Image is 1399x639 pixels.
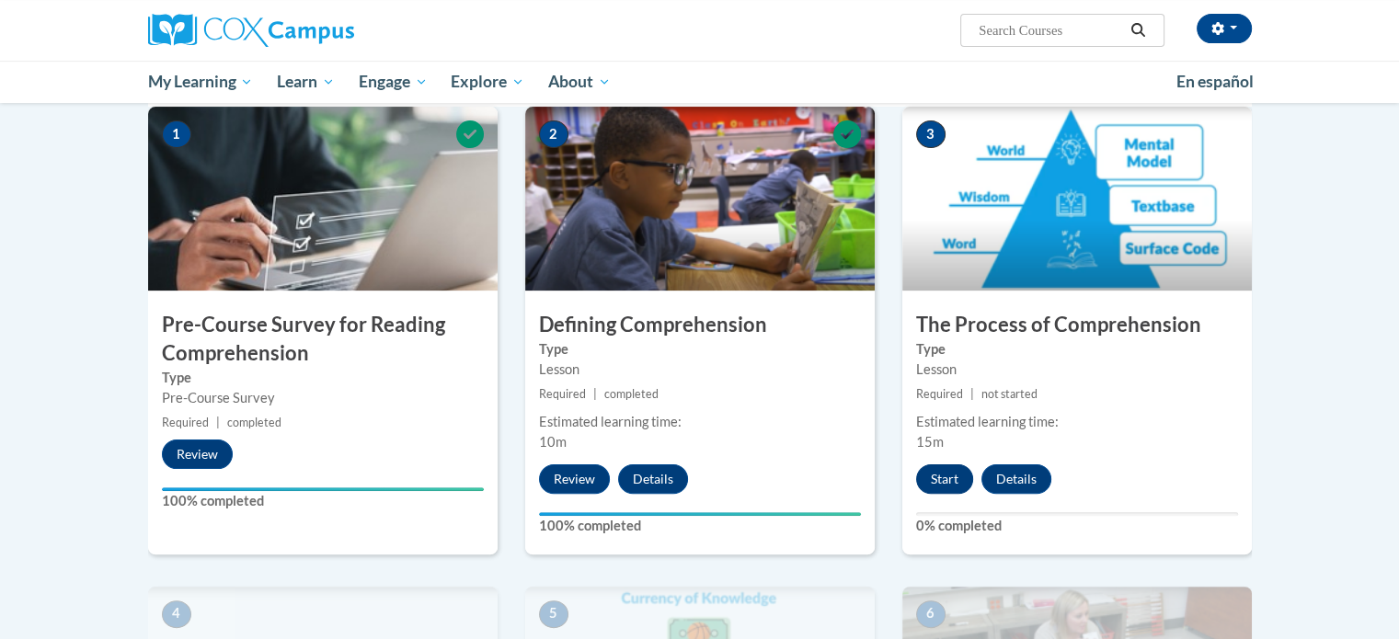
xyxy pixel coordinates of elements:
span: 2 [539,120,568,148]
div: Your progress [162,487,484,491]
a: Engage [347,61,440,103]
img: Course Image [148,107,498,291]
span: not started [981,387,1038,401]
div: Lesson [539,359,861,380]
span: 5 [539,600,568,628]
img: Cox Campus [148,14,354,47]
span: 1 [162,120,191,148]
a: Learn [265,61,347,103]
label: 100% completed [162,491,484,511]
h3: The Process of Comprehension [902,311,1252,339]
img: Course Image [525,107,875,291]
span: 4 [162,600,191,628]
span: completed [227,416,281,429]
span: 10m [539,434,567,450]
label: 0% completed [916,516,1238,536]
span: 6 [916,600,946,628]
span: 3 [916,120,946,148]
span: 15m [916,434,944,450]
span: About [548,71,611,93]
span: | [593,387,597,401]
div: Main menu [120,61,1279,103]
span: Explore [451,71,524,93]
span: Required [539,387,586,401]
h3: Pre-Course Survey for Reading Comprehension [148,311,498,368]
button: Account Settings [1197,14,1252,43]
a: About [536,61,623,103]
label: Type [162,368,484,388]
img: Course Image [902,107,1252,291]
label: Type [539,339,861,359]
button: Details [981,464,1051,494]
h3: Defining Comprehension [525,311,875,339]
label: 100% completed [539,516,861,536]
div: Pre-Course Survey [162,388,484,408]
span: Engage [359,71,428,93]
input: Search Courses [977,19,1124,41]
a: Explore [439,61,536,103]
span: Required [916,387,963,401]
label: Type [916,339,1238,359]
button: Search [1124,19,1152,41]
span: | [216,416,220,429]
a: En español [1164,63,1266,101]
a: My Learning [136,61,266,103]
button: Start [916,464,973,494]
span: En español [1176,72,1254,91]
a: Cox Campus [148,14,498,47]
span: My Learning [147,71,253,93]
button: Details [618,464,688,494]
div: Estimated learning time: [916,412,1238,432]
span: Learn [277,71,335,93]
div: Lesson [916,359,1238,380]
div: Estimated learning time: [539,412,861,432]
span: | [970,387,974,401]
span: completed [604,387,659,401]
div: Your progress [539,512,861,516]
button: Review [162,439,233,469]
span: Required [162,416,209,429]
button: Review [539,464,610,494]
